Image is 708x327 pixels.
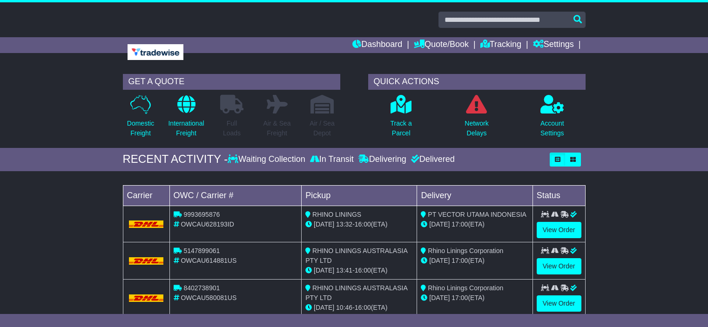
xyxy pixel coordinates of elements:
[537,295,581,312] a: View Order
[355,220,371,228] span: 16:00
[314,267,334,274] span: [DATE]
[314,304,334,311] span: [DATE]
[127,94,155,143] a: DomesticFreight
[305,303,413,313] div: - (ETA)
[417,185,533,206] td: Delivery
[464,94,489,143] a: NetworkDelays
[129,220,164,228] img: DHL.png
[181,294,236,301] span: OWCAU580081US
[168,94,204,143] a: InternationalFreight
[302,185,417,206] td: Pickup
[355,267,371,274] span: 16:00
[168,119,204,138] p: International Freight
[169,185,302,206] td: OWC / Carrier #
[352,37,402,53] a: Dashboard
[336,220,352,228] span: 13:32
[228,154,307,165] div: Waiting Collection
[183,211,220,218] span: 9993695876
[421,293,528,303] div: (ETA)
[533,37,574,53] a: Settings
[263,119,290,138] p: Air & Sea Freight
[429,257,450,264] span: [DATE]
[480,37,521,53] a: Tracking
[414,37,469,53] a: Quote/Book
[129,257,164,265] img: DHL.png
[308,154,356,165] div: In Transit
[310,119,335,138] p: Air / Sea Depot
[220,119,243,138] p: Full Loads
[428,247,503,254] span: Rhino Linings Corporation
[356,154,409,165] div: Delivering
[183,247,220,254] span: 5147899061
[540,119,564,138] p: Account Settings
[123,185,169,206] td: Carrier
[305,247,407,264] span: RHINO LININGS AUSTRALASIA PTY LTD
[305,284,407,301] span: RHINO LININGS AUSTRALASIA PTY LTD
[127,119,154,138] p: Domestic Freight
[452,294,468,301] span: 17:00
[429,294,450,301] span: [DATE]
[336,267,352,274] span: 13:41
[452,257,468,264] span: 17:00
[368,74,586,90] div: QUICK ACTIONS
[428,284,503,292] span: Rhino Linings Corporation
[391,119,412,138] p: Track a Parcel
[409,154,455,165] div: Delivered
[390,94,412,143] a: Track aParcel
[537,258,581,274] a: View Order
[181,220,234,228] span: OWCAU628193ID
[312,211,361,218] span: RHINO LININGS
[428,211,526,218] span: PT VECTOR UTAMA INDONESIA
[540,94,565,143] a: AccountSettings
[465,119,488,138] p: Network Delays
[181,257,236,264] span: OWCAU614881US
[336,304,352,311] span: 10:46
[314,220,334,228] span: [DATE]
[305,266,413,275] div: - (ETA)
[533,185,585,206] td: Status
[305,220,413,229] div: - (ETA)
[129,294,164,302] img: DHL.png
[123,74,340,90] div: GET A QUOTE
[429,220,450,228] span: [DATE]
[183,284,220,292] span: 8402738901
[452,220,468,228] span: 17:00
[355,304,371,311] span: 16:00
[537,222,581,238] a: View Order
[421,256,528,266] div: (ETA)
[123,153,228,166] div: RECENT ACTIVITY -
[421,220,528,229] div: (ETA)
